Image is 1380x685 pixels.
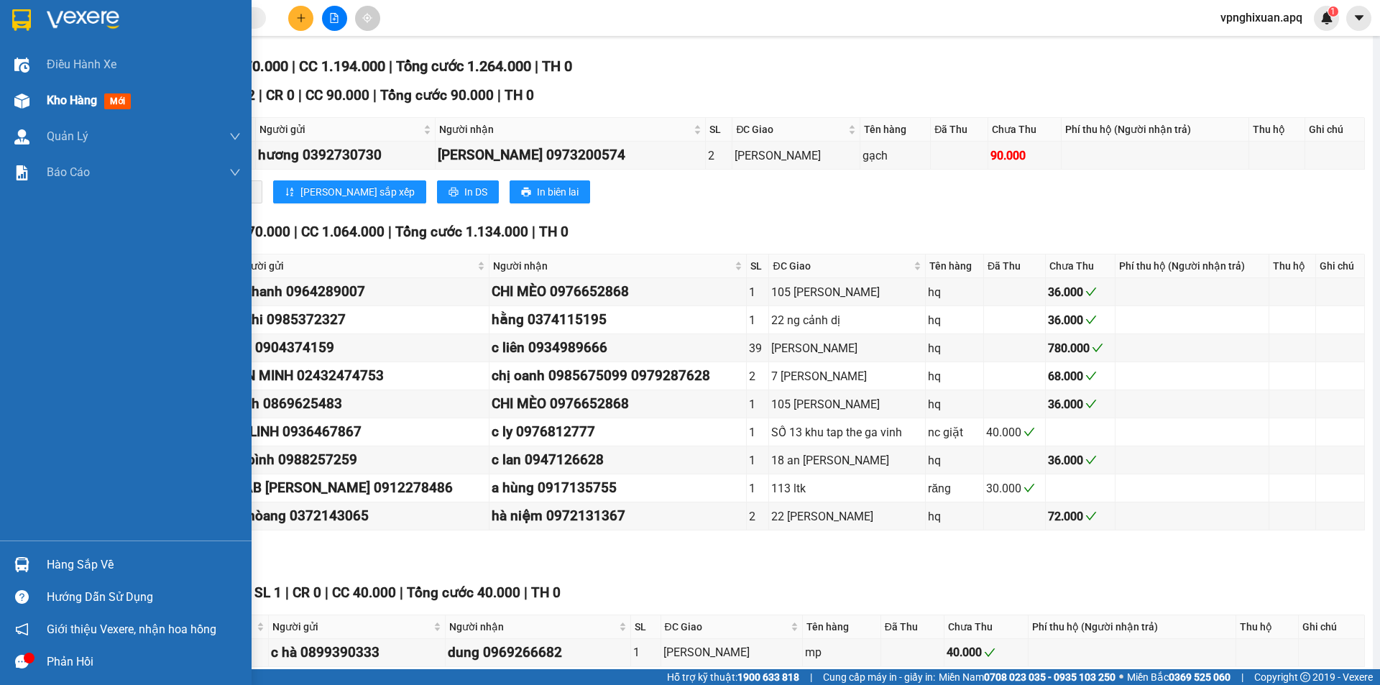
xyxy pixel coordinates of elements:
[706,118,733,142] th: SL
[236,421,487,443] div: A LINH 0936467867
[505,87,534,104] span: TH 0
[1249,118,1305,142] th: Thu hộ
[266,87,295,104] span: CR 0
[771,283,923,301] div: 105 [PERSON_NAME]
[236,449,487,471] div: a bình 0988257259
[1085,370,1097,382] span: check
[329,13,339,23] span: file-add
[1085,286,1097,298] span: check
[749,283,766,301] div: 1
[439,121,690,137] span: Người nhận
[1046,254,1115,278] th: Chưa Thu
[236,309,487,331] div: a thi 0985372327
[749,507,766,525] div: 2
[1048,311,1113,329] div: 36.000
[299,58,385,75] span: CC 1.194.000
[407,584,520,601] span: Tổng cước 40.000
[15,590,29,604] span: question-circle
[1085,510,1097,522] span: check
[47,163,90,181] span: Báo cáo
[236,281,487,303] div: a thanh 0964289007
[771,451,923,469] div: 18 an [PERSON_NAME]
[238,258,474,274] span: Người gửi
[12,9,31,31] img: logo-vxr
[497,87,501,104] span: |
[373,87,377,104] span: |
[524,584,528,601] span: |
[1048,395,1113,413] div: 36.000
[47,651,241,673] div: Phản hồi
[810,669,812,685] span: |
[1119,674,1123,680] span: ⚪️
[1085,398,1097,410] span: check
[510,180,590,203] button: printerIn biên lai
[492,393,744,415] div: CHI MÈO 0976652868
[1241,669,1243,685] span: |
[226,224,290,240] span: CR 70.000
[493,258,732,274] span: Người nhận
[285,187,295,198] span: sort-ascending
[773,258,911,274] span: ĐC Giao
[332,584,396,601] span: CC 40.000
[749,479,766,497] div: 1
[47,55,116,73] span: Điều hành xe
[771,423,923,441] div: SỐ 13 khu tap the ga vinh
[532,224,535,240] span: |
[539,224,569,240] span: TH 0
[236,505,487,527] div: a hòang 0372143065
[259,121,421,137] span: Người gửi
[1048,339,1113,357] div: 780.000
[931,118,988,142] th: Đã Thu
[944,615,1029,639] th: Chưa Thu
[984,254,1046,278] th: Đã Thu
[47,587,241,608] div: Hướng dẫn sử dụng
[288,6,313,31] button: plus
[388,224,392,240] span: |
[273,180,426,203] button: sort-ascending[PERSON_NAME] sắp xếp
[47,127,88,145] span: Quản Lý
[259,87,262,104] span: |
[1085,314,1097,326] span: check
[492,477,744,499] div: a hùng 0917135755
[396,58,531,75] span: Tổng cước 1.264.000
[1029,615,1236,639] th: Phí thu hộ (Người nhận trả)
[771,367,923,385] div: 7 [PERSON_NAME]
[448,187,459,198] span: printer
[492,505,744,527] div: hà niệm 0972131367
[542,58,572,75] span: TH 0
[939,669,1115,685] span: Miền Nam
[928,311,981,329] div: hq
[928,367,981,385] div: hq
[537,184,579,200] span: In biên lai
[325,584,328,601] span: |
[881,615,945,639] th: Đã Thu
[749,367,766,385] div: 2
[984,647,995,658] span: check
[737,671,799,683] strong: 1900 633 818
[293,584,321,601] span: CR 0
[928,451,981,469] div: hq
[47,554,241,576] div: Hàng sắp về
[1346,6,1371,31] button: caret-down
[104,93,131,109] span: mới
[531,584,561,601] span: TH 0
[492,309,744,331] div: hằng 0374115195
[749,311,766,329] div: 1
[300,184,415,200] span: [PERSON_NAME] sắp xếp
[272,619,431,635] span: Người gửi
[395,224,528,240] span: Tổng cước 1.134.000
[749,395,766,413] div: 1
[1048,451,1113,469] div: 36.000
[749,339,766,357] div: 39
[285,584,289,601] span: |
[492,337,744,359] div: c liên 0934989666
[771,479,923,497] div: 113 ltk
[1299,615,1365,639] th: Ghi chú
[389,58,392,75] span: |
[438,144,702,166] div: [PERSON_NAME] 0973200574
[1328,6,1338,17] sup: 1
[708,147,730,165] div: 2
[322,6,347,31] button: file-add
[14,93,29,109] img: warehouse-icon
[771,339,923,357] div: [PERSON_NAME]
